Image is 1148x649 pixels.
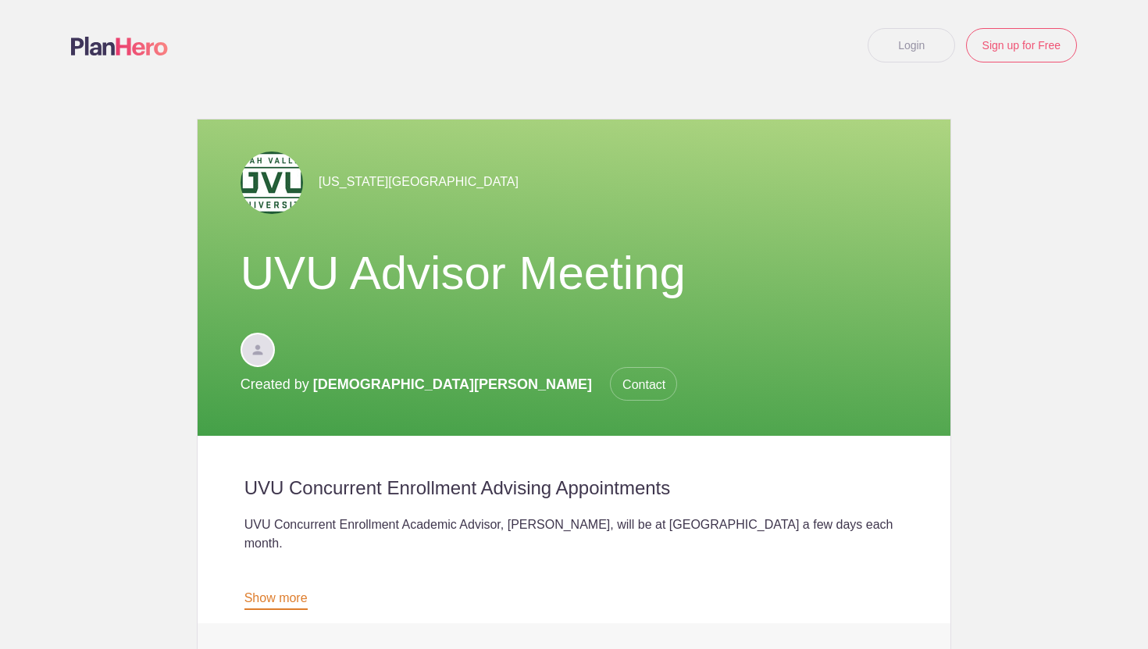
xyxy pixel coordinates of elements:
[71,37,168,55] img: Logo main planhero
[244,515,904,628] div: UVU Concurrent Enrollment Academic Advisor, [PERSON_NAME], will be at [GEOGRAPHIC_DATA] a few day...
[313,376,592,392] span: [DEMOGRAPHIC_DATA][PERSON_NAME]
[244,591,308,610] a: Show more
[241,333,275,367] img: Davatar
[966,28,1077,62] a: Sign up for Free
[868,28,955,62] a: Login
[244,476,904,500] h2: UVU Concurrent Enrollment Advising Appointments
[241,245,908,301] h1: UVU Advisor Meeting
[241,367,678,401] p: Created by
[241,152,303,214] img: Uvu logo
[610,367,677,401] span: Contact
[241,151,908,214] div: [US_STATE][GEOGRAPHIC_DATA]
